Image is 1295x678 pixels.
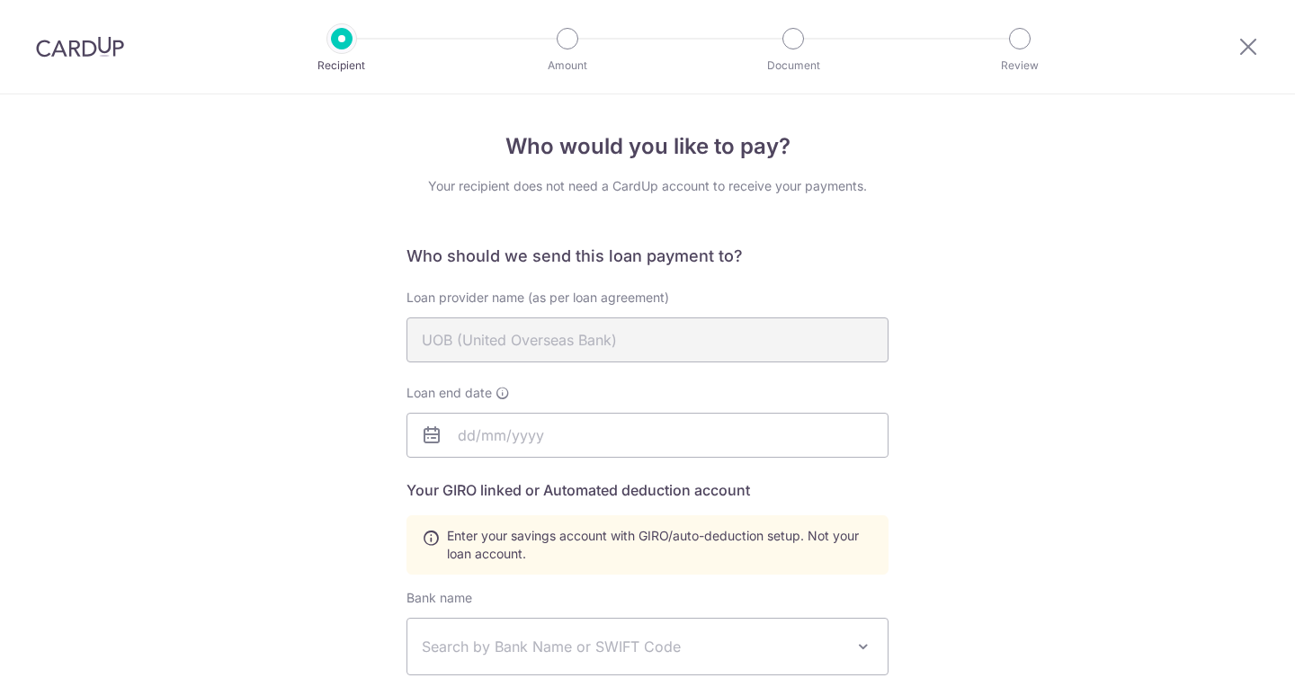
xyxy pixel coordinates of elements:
p: Document [727,57,860,75]
span: Loan provider name (as per loan agreement) [406,290,669,305]
h4: Who would you like to pay? [406,130,889,163]
p: Amount [501,57,634,75]
input: dd/mm/yyyy [406,413,889,458]
img: CardUp [36,36,124,58]
label: Loan end date [406,384,510,402]
div: Your recipient does not need a CardUp account to receive your payments. [406,177,889,195]
h5: Your GIRO linked or Automated deduction account [406,479,889,501]
span: Search by Bank Name or SWIFT Code [422,636,844,657]
p: Recipient [275,57,408,75]
h6: Who should we send this loan payment to? [406,245,889,267]
p: Review [953,57,1086,75]
span: Enter your savings account with GIRO/auto-deduction setup. Not your loan account. [447,527,873,563]
input: As stated in loan agreement [406,317,889,362]
label: Bank name [406,589,472,607]
iframe: Opens a widget where you can find more information [1179,624,1277,669]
